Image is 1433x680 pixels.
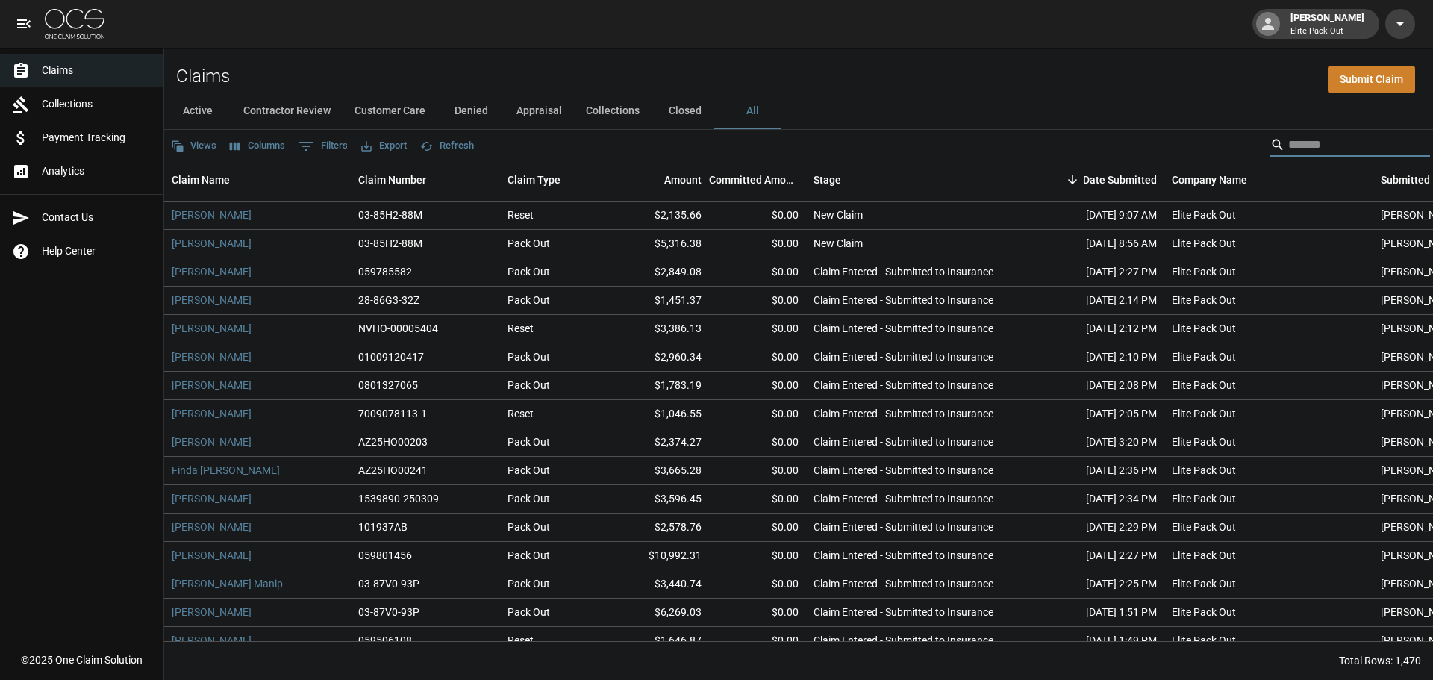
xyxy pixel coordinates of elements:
button: Select columns [226,134,289,157]
div: Claim Entered - Submitted to Insurance [814,406,993,421]
div: Pack Out [508,491,550,506]
span: Collections [42,96,152,112]
div: Elite Pack Out [1172,576,1236,591]
div: Claim Name [164,159,351,201]
div: Claim Entered - Submitted to Insurance [814,349,993,364]
div: Reset [508,321,534,336]
div: 03-85H2-88M [358,236,422,251]
div: NVHO-00005404 [358,321,438,336]
button: Active [164,93,231,129]
div: dynamic tabs [164,93,1433,129]
div: Claim Entered - Submitted to Insurance [814,264,993,279]
div: Elite Pack Out [1172,548,1236,563]
div: Amount [612,159,709,201]
div: Pack Out [508,434,550,449]
div: Stage [806,159,1030,201]
div: $0.00 [709,428,806,457]
div: Claim Entered - Submitted to Insurance [814,633,993,648]
div: $0.00 [709,315,806,343]
div: $0.00 [709,372,806,400]
div: [DATE] 9:07 AM [1030,202,1164,230]
div: [DATE] 2:34 PM [1030,485,1164,514]
div: Claim Type [500,159,612,201]
span: Analytics [42,163,152,179]
img: ocs-logo-white-transparent.png [45,9,104,39]
div: Claim Entered - Submitted to Insurance [814,520,993,534]
div: Date Submitted [1030,159,1164,201]
div: [DATE] 2:08 PM [1030,372,1164,400]
div: Elite Pack Out [1172,264,1236,279]
div: [DATE] 2:27 PM [1030,542,1164,570]
div: $0.00 [709,202,806,230]
button: Views [167,134,220,157]
div: $2,578.76 [612,514,709,542]
button: Closed [652,93,719,129]
a: [PERSON_NAME] [172,349,252,364]
div: $0.00 [709,485,806,514]
div: Company Name [1164,159,1373,201]
button: open drawer [9,9,39,39]
div: Elite Pack Out [1172,520,1236,534]
div: $3,386.13 [612,315,709,343]
div: $0.00 [709,514,806,542]
span: Help Center [42,243,152,259]
div: [DATE] 1:51 PM [1030,599,1164,627]
div: 7009078113-1 [358,406,427,421]
div: $2,135.66 [612,202,709,230]
div: [DATE] 2:27 PM [1030,258,1164,287]
div: Elite Pack Out [1172,434,1236,449]
div: Committed Amount [709,159,806,201]
div: Search [1270,133,1430,160]
button: Appraisal [505,93,574,129]
a: [PERSON_NAME] [172,236,252,251]
div: Pack Out [508,293,550,308]
div: Claim Entered - Submitted to Insurance [814,378,993,393]
div: [PERSON_NAME] [1284,10,1370,37]
div: 03-87V0-93P [358,605,419,620]
span: Contact Us [42,210,152,225]
div: $3,440.74 [612,570,709,599]
div: Elite Pack Out [1172,208,1236,222]
div: $10,992.31 [612,542,709,570]
button: Export [358,134,410,157]
div: Claim Entered - Submitted to Insurance [814,321,993,336]
div: Total Rows: 1,470 [1339,653,1421,668]
div: Reset [508,633,534,648]
a: [PERSON_NAME] [172,264,252,279]
div: $1,646.87 [612,627,709,655]
div: [DATE] 2:29 PM [1030,514,1164,542]
div: Stage [814,159,841,201]
div: Elite Pack Out [1172,491,1236,506]
button: Collections [574,93,652,129]
a: [PERSON_NAME] [172,520,252,534]
button: Sort [1062,169,1083,190]
button: Customer Care [343,93,437,129]
div: 1539890-250309 [358,491,439,506]
div: Elite Pack Out [1172,605,1236,620]
div: $0.00 [709,627,806,655]
div: $0.00 [709,599,806,627]
div: $0.00 [709,457,806,485]
div: New Claim [814,236,863,251]
a: [PERSON_NAME] [172,406,252,421]
div: Pack Out [508,605,550,620]
div: Elite Pack Out [1172,406,1236,421]
div: $3,665.28 [612,457,709,485]
div: Claim Entered - Submitted to Insurance [814,576,993,591]
div: $0.00 [709,230,806,258]
a: [PERSON_NAME] [172,378,252,393]
button: Contractor Review [231,93,343,129]
div: 059785582 [358,264,412,279]
h2: Claims [176,66,230,87]
a: [PERSON_NAME] [172,491,252,506]
a: [PERSON_NAME] [172,633,252,648]
button: All [719,93,786,129]
div: 101937AB [358,520,408,534]
div: $1,046.55 [612,400,709,428]
div: $0.00 [709,400,806,428]
div: $6,269.03 [612,599,709,627]
div: $1,783.19 [612,372,709,400]
div: Elite Pack Out [1172,293,1236,308]
button: Denied [437,93,505,129]
div: 059506108 [358,633,412,648]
